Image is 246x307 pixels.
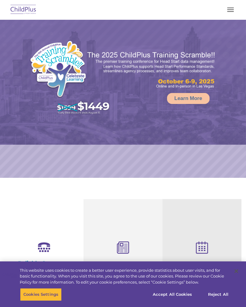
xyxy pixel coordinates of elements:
[167,93,210,104] a: Learn More
[199,288,237,301] button: Reject All
[167,261,237,267] h4: Free Regional Meetings
[88,261,158,281] h4: Child Development Assessments in ChildPlus
[20,267,229,285] div: This website uses cookies to create a better user experience, provide statistics about user visit...
[149,288,195,301] button: Accept All Cookies
[20,288,62,301] button: Cookies Settings
[230,264,243,278] button: Close
[9,260,79,273] h4: Reliable Customer Support
[9,3,38,17] img: ChildPlus by Procare Solutions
